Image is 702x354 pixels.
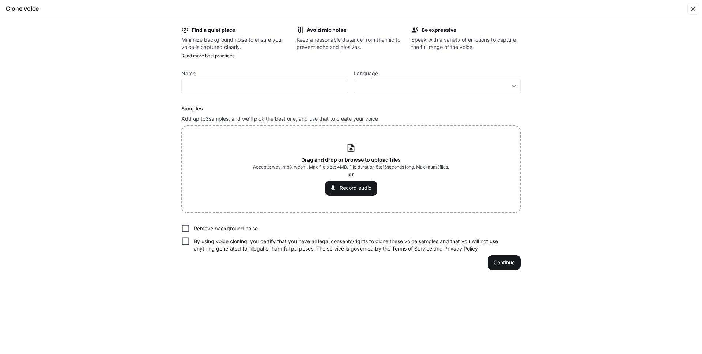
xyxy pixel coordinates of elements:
a: Read more best practices [181,53,234,59]
span: Accepts: wav, mp3, webm. Max file size: 4MB. File duration 5 to 15 seconds long. Maximum 3 files. [253,163,449,171]
button: Continue [488,255,521,270]
a: Terms of Service [392,245,432,252]
button: Record audio [325,181,377,196]
b: or [348,171,354,177]
p: Remove background noise [194,225,258,232]
p: Language [354,71,378,76]
div: ​ [354,82,520,90]
p: Minimize background noise to ensure your voice is captured clearly. [181,36,291,51]
p: Name [181,71,196,76]
p: Add up to 3 samples, and we'll pick the best one, and use that to create your voice [181,115,521,123]
h6: Samples [181,105,521,112]
p: Speak with a variety of emotions to capture the full range of the voice. [411,36,521,51]
b: Be expressive [422,27,456,33]
b: Avoid mic noise [307,27,346,33]
b: Drag and drop or browse to upload files [301,157,401,163]
b: Find a quiet place [192,27,235,33]
h5: Clone voice [6,4,39,12]
a: Privacy Policy [444,245,478,252]
p: By using voice cloning, you certify that you have all legal consents/rights to clone these voice ... [194,238,515,252]
p: Keep a reasonable distance from the mic to prevent echo and plosives. [297,36,406,51]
